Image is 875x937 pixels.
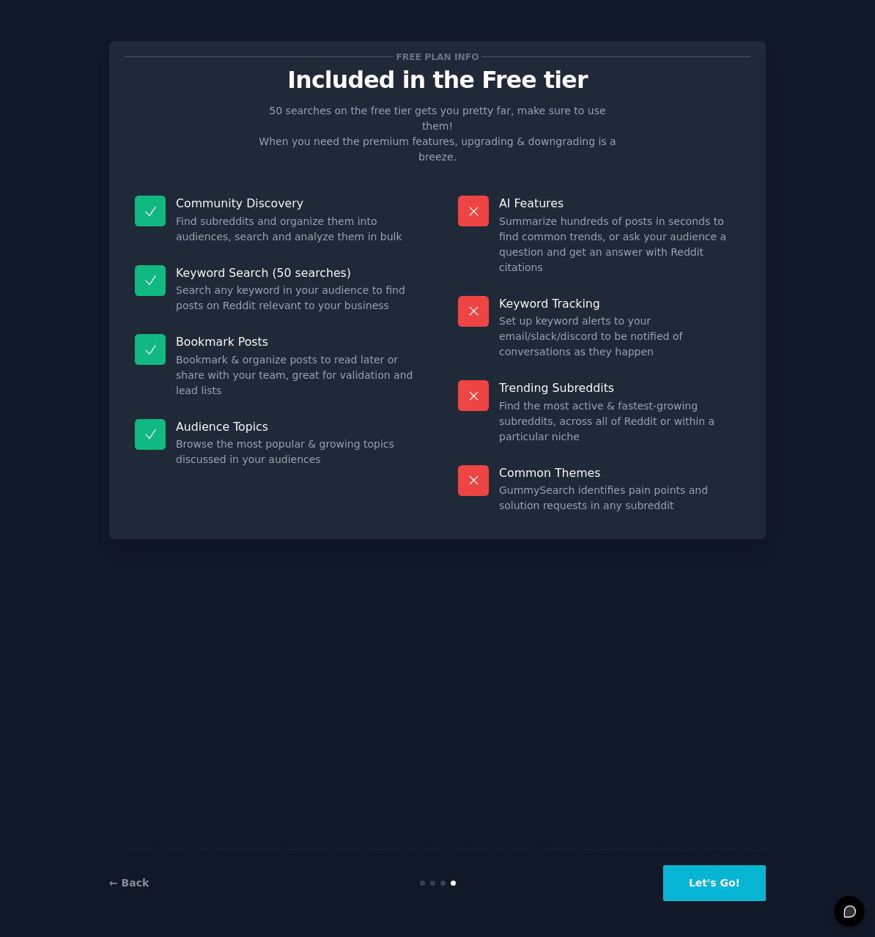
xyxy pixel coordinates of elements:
[499,314,740,360] dd: Set up keyword alerts to your email/slack/discord to be notified of conversations as they happen
[176,283,417,314] dd: Search any keyword in your audience to find posts on Reddit relevant to your business
[499,465,740,481] p: Common Themes
[176,352,417,399] dd: Bookmark & organize posts to read later or share with your team, great for validation and lead lists
[499,483,740,514] dd: GummySearch identifies pain points and solution requests in any subreddit
[176,334,417,349] p: Bookmark Posts
[394,49,481,64] span: Free plan info
[499,196,740,211] p: AI Features
[499,380,740,396] p: Trending Subreddits
[125,67,750,93] p: Included in the Free tier
[176,419,417,434] p: Audience Topics
[176,214,417,245] dd: Find subreddits and organize them into audiences, search and analyze them in bulk
[109,877,149,889] a: ← Back
[499,214,740,275] dd: Summarize hundreds of posts in seconds to find common trends, or ask your audience a question and...
[176,196,417,211] p: Community Discovery
[176,265,417,281] p: Keyword Search (50 searches)
[176,437,417,467] dd: Browse the most popular & growing topics discussed in your audiences
[253,103,622,165] p: 50 searches on the free tier gets you pretty far, make sure to use them! When you need the premiu...
[663,865,766,901] button: Let's Go!
[499,296,740,311] p: Keyword Tracking
[499,399,740,445] dd: Find the most active & fastest-growing subreddits, across all of Reddit or within a particular niche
